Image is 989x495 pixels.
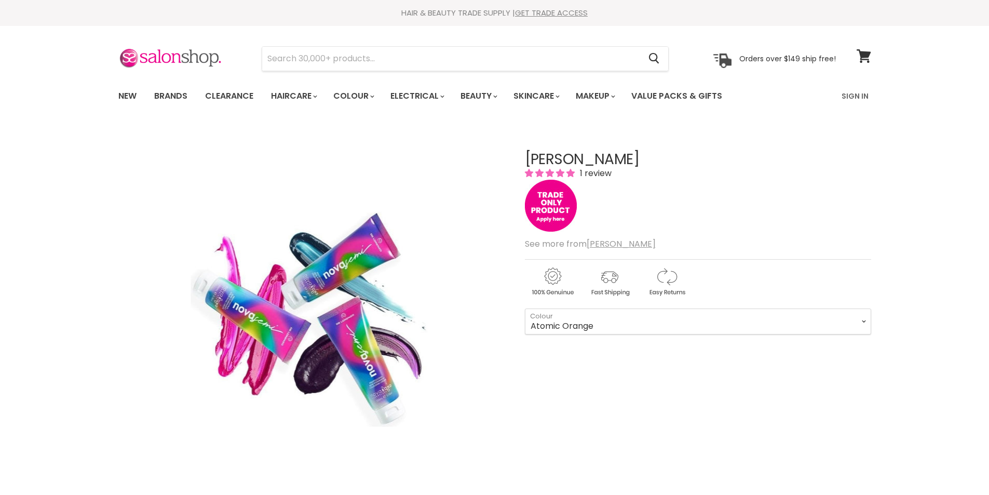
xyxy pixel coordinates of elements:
[582,266,637,298] img: shipping.gif
[639,266,694,298] img: returns.gif
[568,85,621,107] a: Makeup
[111,81,783,111] ul: Main menu
[525,238,656,250] span: See more from
[146,85,195,107] a: Brands
[262,47,641,71] input: Search
[263,85,323,107] a: Haircare
[326,85,381,107] a: Colour
[525,167,577,179] span: 5.00 stars
[835,85,875,107] a: Sign In
[105,8,884,18] div: HAIR & BEAUTY TRADE SUPPLY |
[111,85,144,107] a: New
[515,7,588,18] a: GET TRADE ACCESS
[506,85,566,107] a: Skincare
[453,85,504,107] a: Beauty
[525,266,580,298] img: genuine.gif
[525,152,871,168] h1: [PERSON_NAME]
[624,85,730,107] a: Value Packs & Gifts
[197,85,261,107] a: Clearance
[739,53,836,63] p: Orders over $149 ship free!
[383,85,451,107] a: Electrical
[525,180,577,232] img: tradeonly_small.jpg
[262,46,669,71] form: Product
[577,167,612,179] span: 1 review
[641,47,668,71] button: Search
[105,81,884,111] nav: Main
[587,238,656,250] a: [PERSON_NAME]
